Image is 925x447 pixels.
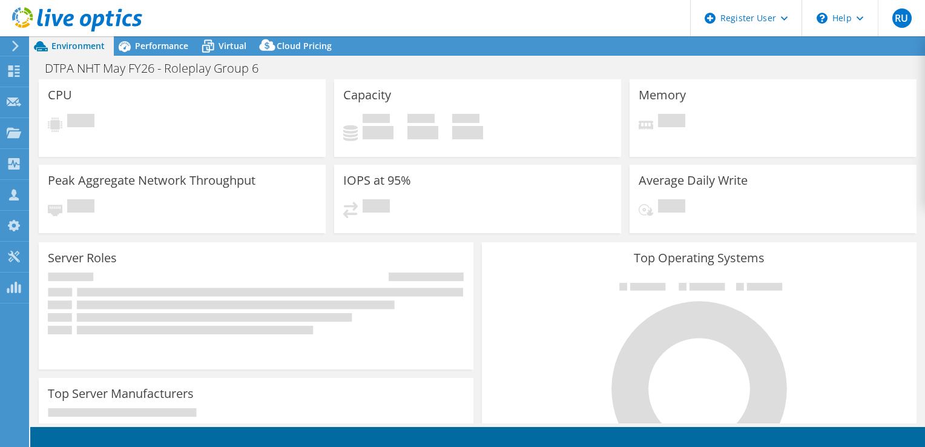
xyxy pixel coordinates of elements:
span: Cloud Pricing [277,40,332,51]
h3: Top Operating Systems [491,251,907,265]
h4: 0 GiB [452,126,483,139]
span: Total [452,114,479,126]
span: Environment [51,40,105,51]
h3: Capacity [343,88,391,102]
h4: 0 GiB [407,126,438,139]
span: Used [363,114,390,126]
h4: 0 GiB [363,126,393,139]
span: Pending [658,199,685,216]
span: Pending [67,199,94,216]
span: Pending [67,114,94,130]
h3: IOPS at 95% [343,174,411,187]
h3: CPU [48,88,72,102]
h3: Top Server Manufacturers [48,387,194,400]
span: RU [892,8,912,28]
span: Virtual [219,40,246,51]
h3: Memory [639,88,686,102]
span: Free [407,114,435,126]
svg: \n [817,13,828,24]
h3: Peak Aggregate Network Throughput [48,174,255,187]
span: Pending [363,199,390,216]
h3: Server Roles [48,251,117,265]
h1: DTPA NHT May FY26 - Roleplay Group 6 [39,62,277,75]
span: Performance [135,40,188,51]
span: Pending [658,114,685,130]
h3: Average Daily Write [639,174,748,187]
